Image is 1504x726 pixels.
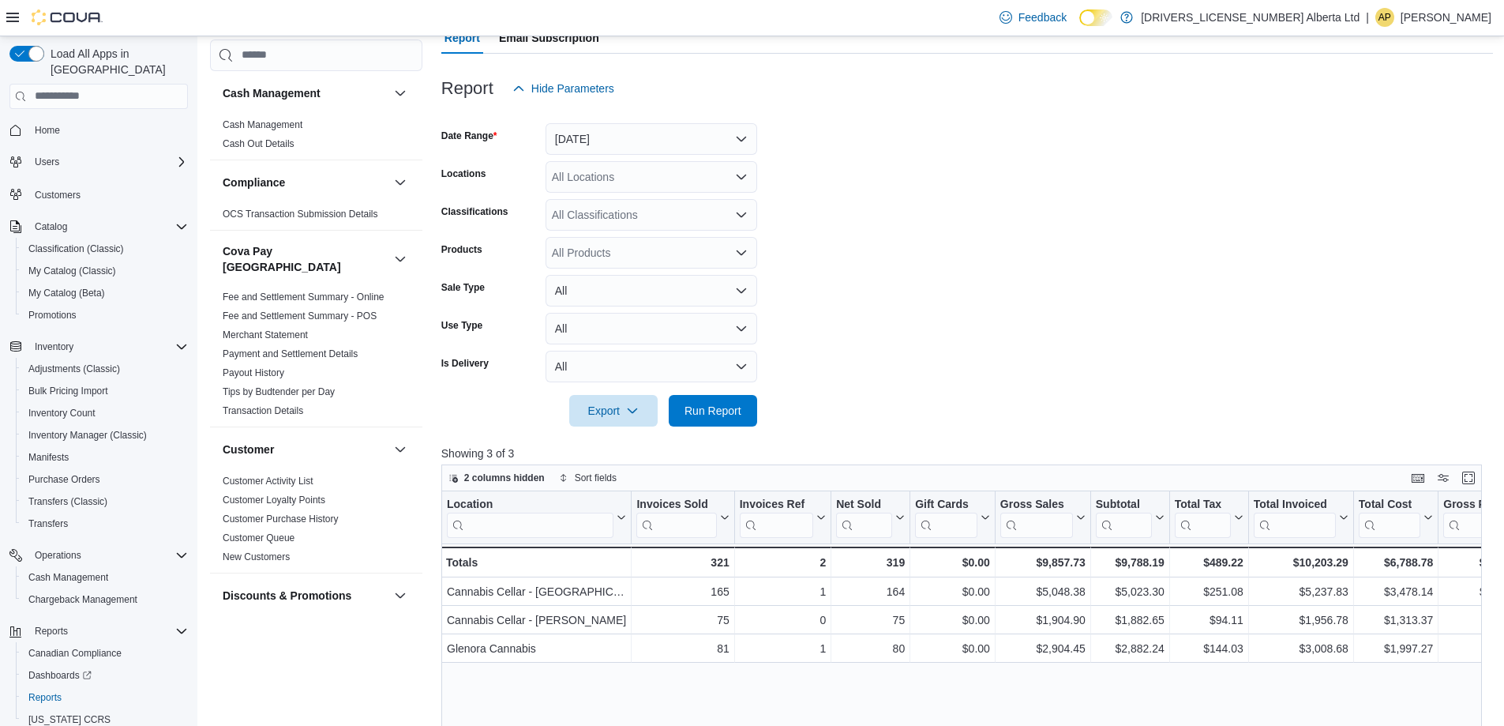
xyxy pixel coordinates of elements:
[1375,8,1394,27] div: Amanda Pedersen
[836,498,905,538] button: Net Sold
[16,304,194,326] button: Promotions
[22,306,188,325] span: Promotions
[22,568,114,587] a: Cash Management
[28,429,147,442] span: Inventory Manager (Classic)
[1096,498,1152,513] div: Subtotal
[16,380,194,402] button: Bulk Pricing Import
[739,498,812,513] div: Invoices Ref
[223,329,308,341] span: Merchant Statement
[28,546,88,565] button: Operations
[1096,639,1165,658] div: $2,882.24
[1096,498,1165,538] button: Subtotal
[1459,468,1478,487] button: Enter fullscreen
[35,156,59,168] span: Users
[636,582,729,601] div: 165
[22,239,188,258] span: Classification (Classic)
[22,688,68,707] a: Reports
[739,639,825,658] div: 1
[22,514,74,533] a: Transfers
[499,22,599,54] span: Email Subscription
[1096,498,1152,538] div: Subtotal
[22,514,188,533] span: Transfers
[22,448,75,467] a: Manifests
[22,590,144,609] a: Chargeback Management
[836,582,905,601] div: 164
[447,498,626,538] button: Location
[22,404,188,423] span: Inventory Count
[223,588,351,604] h3: Discounts & Promotions
[16,358,194,380] button: Adjustments (Classic)
[223,348,358,360] span: Payment and Settlement Details
[210,205,422,230] div: Compliance
[684,403,741,419] span: Run Report
[1378,8,1391,27] span: AP
[1000,639,1086,658] div: $2,904.45
[28,451,69,464] span: Manifests
[223,310,377,322] a: Fee and Settlement Summary - POS
[28,265,116,277] span: My Catalog (Classic)
[223,513,339,525] a: Customer Purchase History
[28,495,107,508] span: Transfers (Classic)
[223,475,313,487] span: Customer Activity List
[1175,498,1231,513] div: Total Tax
[1434,468,1453,487] button: Display options
[16,566,194,589] button: Cash Management
[1000,498,1073,538] div: Gross Sales
[223,243,388,275] h3: Cova Pay [GEOGRAPHIC_DATA]
[35,340,73,353] span: Inventory
[441,130,497,142] label: Date Range
[442,468,551,487] button: 2 columns hidden
[223,386,335,397] a: Tips by Budtender per Day
[546,351,757,382] button: All
[223,551,290,563] span: New Customers
[223,348,358,359] a: Payment and Settlement Details
[22,470,188,489] span: Purchase Orders
[1359,582,1433,601] div: $3,478.14
[22,492,188,511] span: Transfers (Classic)
[28,287,105,299] span: My Catalog (Beta)
[28,120,188,140] span: Home
[1359,639,1433,658] div: $1,997.27
[44,46,188,77] span: Load All Apps in [GEOGRAPHIC_DATA]
[223,442,388,457] button: Customer
[553,468,623,487] button: Sort fields
[1000,553,1086,572] div: $9,857.73
[28,152,66,171] button: Users
[836,639,905,658] div: 80
[3,182,194,205] button: Customers
[636,498,716,538] div: Invoices Sold
[447,498,613,513] div: Location
[210,115,422,160] div: Cash Management
[3,151,194,173] button: Users
[223,386,335,398] span: Tips by Budtender per Day
[28,217,188,236] span: Catalog
[1175,582,1243,601] div: $251.08
[223,209,378,220] a: OCS Transaction Submission Details
[22,404,102,423] a: Inventory Count
[22,426,153,445] a: Inventory Manager (Classic)
[22,284,188,303] span: My Catalog (Beta)
[22,666,98,685] a: Dashboards
[735,171,748,183] button: Open list of options
[16,468,194,491] button: Purchase Orders
[223,138,294,149] a: Cash Out Details
[16,424,194,446] button: Inventory Manager (Classic)
[546,275,757,307] button: All
[223,85,388,101] button: Cash Management
[915,553,990,572] div: $0.00
[1096,553,1165,572] div: $9,788.19
[441,357,489,370] label: Is Delivery
[223,137,294,150] span: Cash Out Details
[636,553,729,572] div: 321
[1079,9,1112,26] input: Dark Mode
[28,691,62,704] span: Reports
[223,118,302,131] span: Cash Management
[22,284,111,303] a: My Catalog (Beta)
[1000,498,1086,538] button: Gross Sales
[223,513,339,525] span: Customer Purchase History
[28,363,120,375] span: Adjustments (Classic)
[1254,498,1336,538] div: Total Invoiced
[223,175,388,190] button: Compliance
[28,593,137,606] span: Chargeback Management
[1254,498,1336,513] div: Total Invoiced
